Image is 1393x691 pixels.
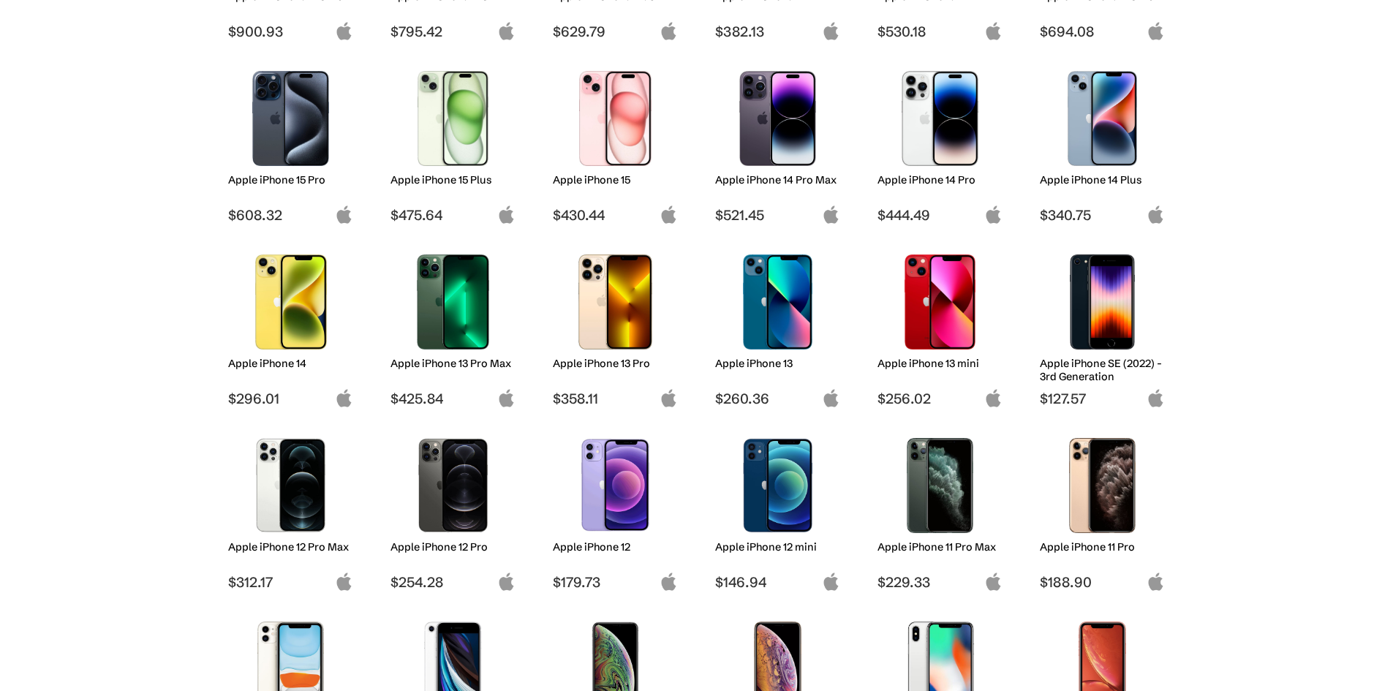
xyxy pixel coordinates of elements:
a: iPhone SE 3rd Gen Apple iPhone SE (2022) - 3rd Generation $127.57 apple-logo [1033,247,1172,407]
a: iPhone 12 mini Apple iPhone 12 mini $146.94 apple-logo [709,431,847,591]
h2: Apple iPhone 13 mini [877,357,1003,370]
img: apple-logo [497,573,516,591]
h2: Apple iPhone SE (2022) - 3rd Generation [1040,357,1165,383]
img: iPhone 13 mini [888,254,992,350]
a: iPhone 14 Plus Apple iPhone 14 Plus $340.75 apple-logo [1033,64,1172,224]
span: $430.44 [553,206,678,224]
img: apple-logo [335,22,353,40]
img: iPhone 12 mini [726,438,829,533]
img: apple-logo [984,205,1003,224]
img: iPhone 15 Pro [239,71,342,166]
h2: Apple iPhone 14 Pro Max [715,173,840,186]
span: $260.36 [715,390,840,407]
a: iPhone 14 Pro Apple iPhone 14 Pro $444.49 apple-logo [871,64,1010,224]
span: $608.32 [228,206,353,224]
h2: Apple iPhone 13 Pro Max [390,357,516,370]
h2: Apple iPhone 12 mini [715,540,840,554]
span: $256.02 [877,390,1003,407]
span: $900.93 [228,23,353,40]
a: iPhone 15 Apple iPhone 15 $430.44 apple-logo [546,64,685,224]
span: $146.94 [715,573,840,591]
span: $795.42 [390,23,516,40]
a: iPhone 13 Apple iPhone 13 $260.36 apple-logo [709,247,847,407]
a: iPhone 14 Apple iPhone 14 $296.01 apple-logo [222,247,360,407]
h2: Apple iPhone 11 Pro [1040,540,1165,554]
a: iPhone 13 Pro Apple iPhone 13 Pro $358.11 apple-logo [546,247,685,407]
img: apple-logo [335,389,353,407]
h2: Apple iPhone 15 [553,173,678,186]
img: iPhone 13 [726,254,829,350]
span: $444.49 [877,206,1003,224]
img: apple-logo [660,389,678,407]
a: iPhone 12 Pro Apple iPhone 12 Pro $254.28 apple-logo [384,431,523,591]
h2: Apple iPhone 12 Pro [390,540,516,554]
img: apple-logo [660,573,678,591]
img: apple-logo [497,389,516,407]
h2: Apple iPhone 13 [715,357,840,370]
img: iPhone 14 Plus [1051,71,1154,166]
span: $530.18 [877,23,1003,40]
img: iPhone SE 3rd Gen [1051,254,1154,350]
a: iPhone 13 Pro Max Apple iPhone 13 Pro Max $425.84 apple-logo [384,247,523,407]
h2: Apple iPhone 14 Plus [1040,173,1165,186]
img: apple-logo [335,205,353,224]
img: apple-logo [1147,389,1165,407]
span: $358.11 [553,390,678,407]
h2: Apple iPhone 14 [228,357,353,370]
h2: Apple iPhone 12 Pro Max [228,540,353,554]
a: iPhone 11 Pro Max Apple iPhone 11 Pro Max $229.33 apple-logo [871,431,1010,591]
img: apple-logo [984,573,1003,591]
span: $382.13 [715,23,840,40]
h2: Apple iPhone 15 Pro [228,173,353,186]
img: apple-logo [984,389,1003,407]
img: iPhone 12 Pro [401,438,505,533]
span: $296.01 [228,390,353,407]
img: iPhone 15 Plus [401,71,505,166]
img: iPhone 14 Pro [888,71,992,166]
a: iPhone 12 Pro Max Apple iPhone 12 Pro Max $312.17 apple-logo [222,431,360,591]
img: apple-logo [1147,22,1165,40]
span: $179.73 [553,573,678,591]
a: iPhone 13 mini Apple iPhone 13 mini $256.02 apple-logo [871,247,1010,407]
h2: Apple iPhone 11 Pro Max [877,540,1003,554]
h2: Apple iPhone 13 Pro [553,357,678,370]
span: $229.33 [877,573,1003,591]
h2: Apple iPhone 15 Plus [390,173,516,186]
img: apple-logo [497,205,516,224]
img: apple-logo [822,22,840,40]
img: apple-logo [497,22,516,40]
img: apple-logo [660,205,678,224]
span: $629.79 [553,23,678,40]
h2: Apple iPhone 12 [553,540,678,554]
img: apple-logo [1147,573,1165,591]
a: iPhone 12 Apple iPhone 12 $179.73 apple-logo [546,431,685,591]
img: iPhone 14 Pro Max [726,71,829,166]
img: iPhone 15 [564,71,667,166]
img: iPhone 11 Pro [1051,438,1154,533]
img: apple-logo [822,573,840,591]
span: $521.45 [715,206,840,224]
span: $188.90 [1040,573,1165,591]
img: iPhone 11 Pro Max [888,438,992,533]
img: iPhone 13 Pro Max [401,254,505,350]
img: apple-logo [822,205,840,224]
span: $312.17 [228,573,353,591]
span: $694.08 [1040,23,1165,40]
span: $340.75 [1040,206,1165,224]
img: apple-logo [984,22,1003,40]
a: iPhone 11 Pro Apple iPhone 11 Pro $188.90 apple-logo [1033,431,1172,591]
span: $475.64 [390,206,516,224]
img: apple-logo [822,389,840,407]
img: apple-logo [335,573,353,591]
span: $127.57 [1040,390,1165,407]
a: iPhone 15 Pro Apple iPhone 15 Pro $608.32 apple-logo [222,64,360,224]
a: iPhone 15 Plus Apple iPhone 15 Plus $475.64 apple-logo [384,64,523,224]
img: apple-logo [1147,205,1165,224]
img: iPhone 13 Pro [564,254,667,350]
img: apple-logo [660,22,678,40]
h2: Apple iPhone 14 Pro [877,173,1003,186]
a: iPhone 14 Pro Max Apple iPhone 14 Pro Max $521.45 apple-logo [709,64,847,224]
img: iPhone 14 [239,254,342,350]
img: iPhone 12 [564,438,667,533]
span: $254.28 [390,573,516,591]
